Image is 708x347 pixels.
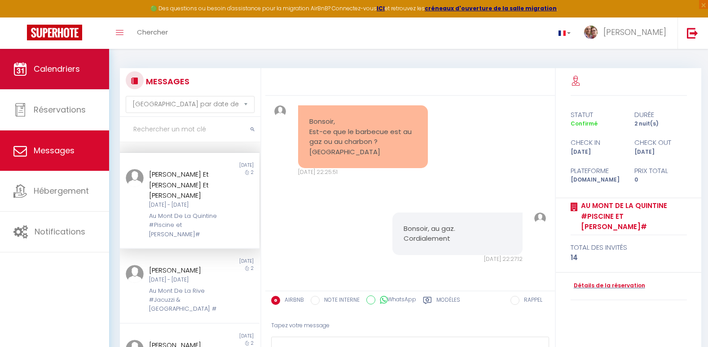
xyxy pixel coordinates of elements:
[149,201,219,209] div: [DATE] - [DATE]
[584,26,598,39] img: ...
[629,120,693,128] div: 2 nuit(s)
[34,63,80,74] span: Calendriers
[629,165,693,176] div: Prix total
[120,117,260,142] input: Rechercher un mot clé
[126,265,144,283] img: ...
[565,165,629,176] div: Plateforme
[137,27,168,37] span: Chercher
[34,145,75,156] span: Messages
[27,25,82,40] img: Super Booking
[629,176,693,184] div: 0
[436,296,460,307] label: Modèles
[35,226,85,237] span: Notifications
[571,282,645,290] a: Détails de la réservation
[565,109,629,120] div: statut
[126,169,144,187] img: ...
[578,200,687,232] a: Au Mont De La Quintine #Piscine et [PERSON_NAME]#
[144,71,189,91] h3: MESSAGES
[251,265,254,272] span: 2
[577,17,677,49] a: ... [PERSON_NAME]
[571,252,687,263] div: 14
[149,265,219,276] div: [PERSON_NAME]
[629,109,693,120] div: durée
[189,162,259,169] div: [DATE]
[309,117,417,157] pre: Bonsoir, Est-ce que le barbecue est au gaz ou au charbon ? [GEOGRAPHIC_DATA]
[280,296,304,306] label: AIRBNB
[687,27,698,39] img: logout
[274,105,286,117] img: ...
[130,17,175,49] a: Chercher
[565,176,629,184] div: [DOMAIN_NAME]
[298,168,428,177] div: [DATE] 22:25:51
[571,242,687,253] div: total des invités
[629,137,693,148] div: check out
[149,276,219,284] div: [DATE] - [DATE]
[375,295,416,305] label: WhatsApp
[189,258,259,265] div: [DATE]
[7,4,34,30] button: Ouvrir le widget de chat LiveChat
[565,137,629,148] div: check in
[149,169,219,201] div: [PERSON_NAME] Et [PERSON_NAME] Et [PERSON_NAME]
[565,148,629,156] div: [DATE]
[149,212,219,239] div: Au Mont De La Quintine #Piscine et [PERSON_NAME]#
[603,26,666,38] span: [PERSON_NAME]
[271,315,549,337] div: Tapez votre message
[519,296,542,306] label: RAPPEL
[320,296,360,306] label: NOTE INTERNE
[571,120,598,127] span: Confirmé
[251,340,254,347] span: 2
[377,4,385,12] a: ICI
[534,213,546,224] img: ...
[34,104,86,115] span: Réservations
[251,169,254,176] span: 2
[425,4,557,12] a: créneaux d'ouverture de la salle migration
[34,185,89,196] span: Hébergement
[629,148,693,156] div: [DATE]
[392,255,523,264] div: [DATE] 22:27:12
[189,333,259,340] div: [DATE]
[404,224,511,244] pre: Bonsoir, au gaz. Cordialement
[149,286,219,314] div: Au Mont De La Rive #Jacuzzi & [GEOGRAPHIC_DATA] #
